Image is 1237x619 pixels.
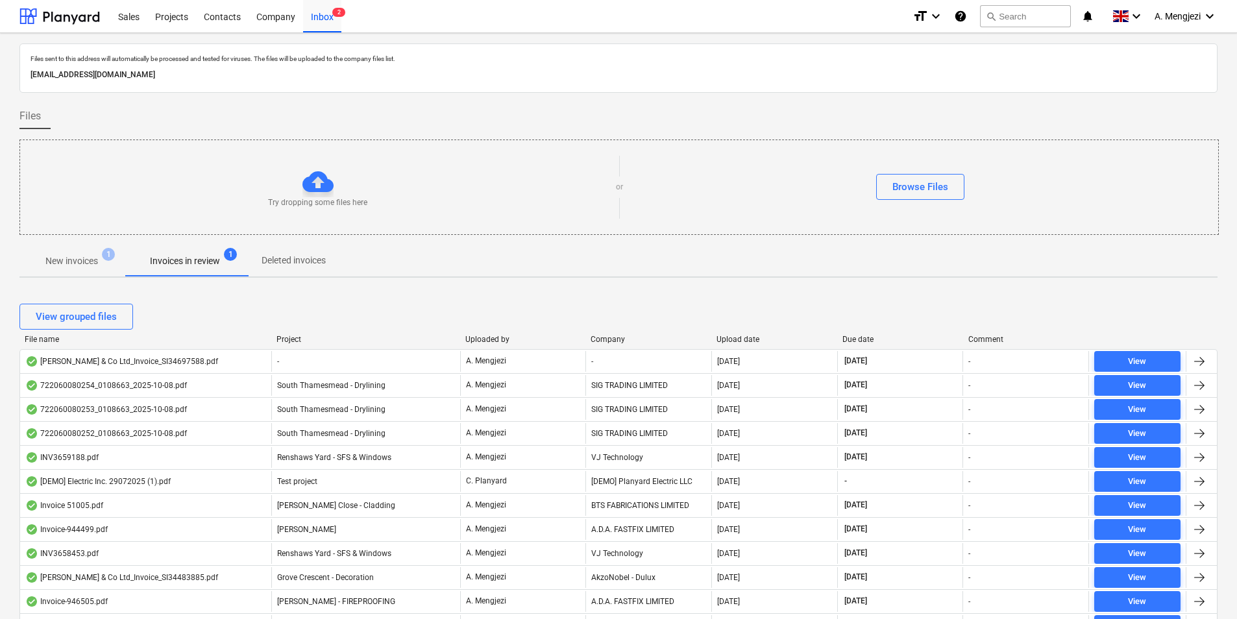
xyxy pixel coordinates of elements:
p: Try dropping some files here [268,197,367,208]
div: OCR finished [25,380,38,391]
div: View [1128,426,1146,441]
p: C. Planyard [466,476,507,487]
div: - [968,525,970,534]
div: INV3658453.pdf [25,548,99,559]
div: Company [591,335,706,344]
button: Search [980,5,1071,27]
p: A. Mengjezi [466,452,506,463]
div: Chat Widget [1172,557,1237,619]
div: - [968,405,970,414]
div: OCR finished [25,356,38,367]
div: - [968,357,970,366]
span: - [277,357,279,366]
div: 722060080254_0108663_2025-10-08.pdf [25,380,187,391]
div: 722060080253_0108663_2025-10-08.pdf [25,404,187,415]
div: OCR finished [25,476,38,487]
span: [DATE] [843,548,868,559]
div: BTS FABRICATIONS LIMITED [585,495,711,516]
div: View [1128,354,1146,369]
div: [DATE] [717,525,740,534]
button: View [1094,447,1181,468]
div: OCR finished [25,524,38,535]
div: [DATE] [717,357,740,366]
div: View [1128,402,1146,417]
div: - [968,549,970,558]
span: Renshaws Yard - SFS & Windows [277,549,391,558]
div: [DATE] [717,453,740,462]
div: - [968,501,970,510]
div: View [1128,546,1146,561]
div: SIG TRADING LIMITED [585,399,711,420]
p: A. Mengjezi [466,500,506,511]
div: OCR finished [25,500,38,511]
span: Trent Park [277,525,336,534]
div: VJ Technology [585,543,711,564]
div: Project [276,335,455,344]
span: [DATE] [843,356,868,367]
span: [DATE] [843,500,868,511]
span: Test project [277,477,317,486]
span: 1 [102,248,115,261]
span: [DATE] [843,404,868,415]
div: Due date [842,335,958,344]
span: [DATE] [843,452,868,463]
div: File name [25,335,266,344]
p: A. Mengjezi [466,524,506,535]
div: SIG TRADING LIMITED [585,375,711,396]
div: View [1128,450,1146,465]
div: [DATE] [717,573,740,582]
button: View [1094,591,1181,612]
button: View [1094,423,1181,444]
div: OCR finished [25,572,38,583]
p: A. Mengjezi [466,404,506,415]
span: [DATE] [843,524,868,535]
div: Invoice-944499.pdf [25,524,108,535]
p: A. Mengjezi [466,356,506,367]
div: [DEMO] Electric Inc. 29072025 (1).pdf [25,476,171,487]
div: - [968,477,970,486]
span: Renshaws Yard - SFS & Windows [277,453,391,462]
i: keyboard_arrow_down [1202,8,1218,24]
button: View [1094,519,1181,540]
div: OCR finished [25,404,38,415]
div: - [585,351,711,372]
div: Invoice-946505.pdf [25,596,108,607]
button: View [1094,495,1181,516]
div: View [1128,474,1146,489]
button: View [1094,471,1181,492]
div: OCR finished [25,452,38,463]
p: A. Mengjezi [466,596,506,607]
div: - [968,453,970,462]
div: - [968,429,970,438]
span: South Thamesmead - Drylining [277,405,386,414]
div: SIG TRADING LIMITED [585,423,711,444]
span: Montgomery - FIREPROOFING [277,597,395,606]
div: Comment [968,335,1084,344]
div: [DATE] [717,549,740,558]
span: [DATE] [843,572,868,583]
button: View grouped files [19,304,133,330]
p: A. Mengjezi [466,380,506,391]
div: Try dropping some files hereorBrowse Files [19,140,1219,235]
span: - [843,476,848,487]
div: Invoice 51005.pdf [25,500,103,511]
span: [DATE] [843,596,868,607]
span: Grove Crescent - Decoration [277,573,374,582]
p: [EMAIL_ADDRESS][DOMAIN_NAME] [31,68,1206,82]
div: - [968,573,970,582]
span: [DATE] [843,380,868,391]
i: Knowledge base [954,8,967,24]
div: [DEMO] Planyard Electric LLC [585,471,711,492]
div: View [1128,522,1146,537]
button: View [1094,351,1181,372]
p: or [616,182,623,193]
button: View [1094,567,1181,588]
div: View grouped files [36,308,117,325]
div: OCR finished [25,596,38,607]
div: VJ Technology [585,447,711,468]
div: Uploaded by [465,335,581,344]
span: search [986,11,996,21]
div: - [968,597,970,606]
div: Upload date [716,335,832,344]
i: format_size [912,8,928,24]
